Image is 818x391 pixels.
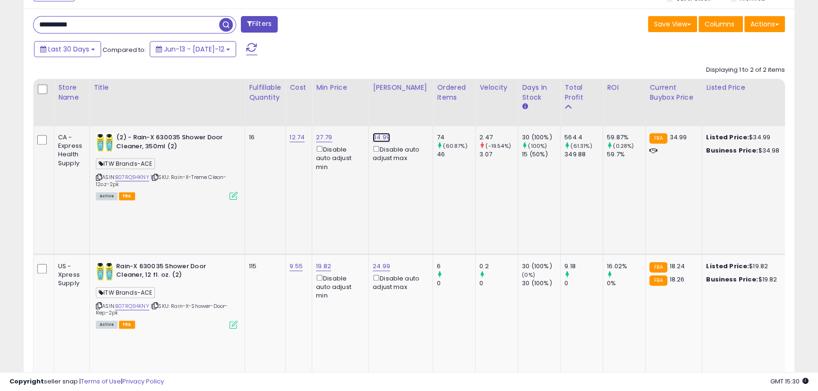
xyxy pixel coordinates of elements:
[96,321,118,329] span: All listings currently available for purchase on Amazon
[9,377,44,386] strong: Copyright
[122,377,164,386] a: Privacy Policy
[706,275,758,284] b: Business Price:
[373,273,426,291] div: Disable auto adjust max
[706,275,784,284] div: $19.82
[479,262,518,271] div: 0.2
[479,150,518,159] div: 3.07
[249,262,278,271] div: 115
[706,133,784,142] div: $34.99
[102,45,146,54] span: Compared to:
[116,262,231,282] b: Rain-X 630035 Shower Door Cleaner, 12 fl. oz. (2)
[522,271,535,279] small: (0%)
[522,150,560,159] div: 15 (50%)
[290,262,303,271] a: 9.55
[316,273,361,300] div: Disable auto adjust min
[119,192,135,200] span: FBA
[670,275,685,284] span: 18.26
[443,142,467,150] small: (60.87%)
[58,83,85,102] div: Store Name
[479,279,518,288] div: 0
[706,66,785,75] div: Displaying 1 to 2 of 2 items
[373,83,429,93] div: [PERSON_NAME]
[571,142,592,150] small: (61.31%)
[116,133,231,153] b: (2) - Rain-X 630035 Shower Door Cleaner, 350ml (2)
[373,262,390,271] a: 24.99
[316,133,332,142] a: 27.79
[486,142,511,150] small: (-19.54%)
[150,41,236,57] button: Jun-13 - [DATE]-12
[649,133,667,144] small: FBA
[706,146,784,155] div: $34.98
[96,262,114,281] img: 51G88d8h3wL._SL40_.jpg
[706,133,749,142] b: Listed Price:
[34,41,101,57] button: Last 30 Days
[373,133,390,142] a: 34.99
[96,158,155,169] span: ITW Brands-ACE
[373,144,426,162] div: Disable auto adjust max
[437,279,475,288] div: 0
[115,302,149,310] a: B07RQ94KNY
[564,150,603,159] div: 349.88
[437,150,475,159] div: 46
[96,173,226,187] span: | SKU: Rain-X-Treme Clean-12oz-2pk
[479,133,518,142] div: 2.47
[290,133,305,142] a: 12.74
[96,192,118,200] span: All listings currently available for purchase on Amazon
[290,83,308,93] div: Cost
[316,262,331,271] a: 19.82
[564,133,603,142] div: 564.4
[437,133,475,142] div: 74
[607,83,641,93] div: ROI
[316,83,365,93] div: Min Price
[96,287,155,298] span: ITW Brands-ACE
[81,377,121,386] a: Terms of Use
[670,262,685,271] span: 18.24
[94,83,241,93] div: Title
[96,133,238,199] div: ASIN:
[670,133,687,142] span: 34.99
[607,262,645,271] div: 16.02%
[649,275,667,286] small: FBA
[48,44,89,54] span: Last 30 Days
[706,262,749,271] b: Listed Price:
[770,377,809,386] span: 2025-08-12 15:30 GMT
[119,321,135,329] span: FBA
[249,133,278,142] div: 16
[58,133,82,168] div: CA - Express Health Supply
[479,83,514,93] div: Velocity
[706,262,784,271] div: $19.82
[522,102,528,111] small: Days In Stock.
[564,83,599,102] div: Total Profit
[705,19,734,29] span: Columns
[522,279,560,288] div: 30 (100%)
[607,150,645,159] div: 59.7%
[316,144,361,171] div: Disable auto adjust min
[564,279,603,288] div: 0
[613,142,634,150] small: (0.28%)
[706,146,758,155] b: Business Price:
[522,133,560,142] div: 30 (100%)
[522,83,556,102] div: Days In Stock
[699,16,743,32] button: Columns
[115,173,149,181] a: B07RQ94KNY
[649,83,698,102] div: Current Buybox Price
[437,262,475,271] div: 6
[706,83,788,93] div: Listed Price
[528,142,547,150] small: (100%)
[648,16,697,32] button: Save View
[564,262,603,271] div: 9.18
[96,262,238,328] div: ASIN:
[607,279,645,288] div: 0%
[96,302,228,316] span: | SKU: Rain-X-Shower-Door-Rep-2pk
[522,262,560,271] div: 30 (100%)
[744,16,785,32] button: Actions
[249,83,281,102] div: Fulfillable Quantity
[9,377,164,386] div: seller snap | |
[607,133,645,142] div: 59.87%
[164,44,224,54] span: Jun-13 - [DATE]-12
[96,133,114,152] img: 51G88d8h3wL._SL40_.jpg
[649,262,667,272] small: FBA
[58,262,82,288] div: US - Xpress Supply
[241,16,278,33] button: Filters
[437,83,471,102] div: Ordered Items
